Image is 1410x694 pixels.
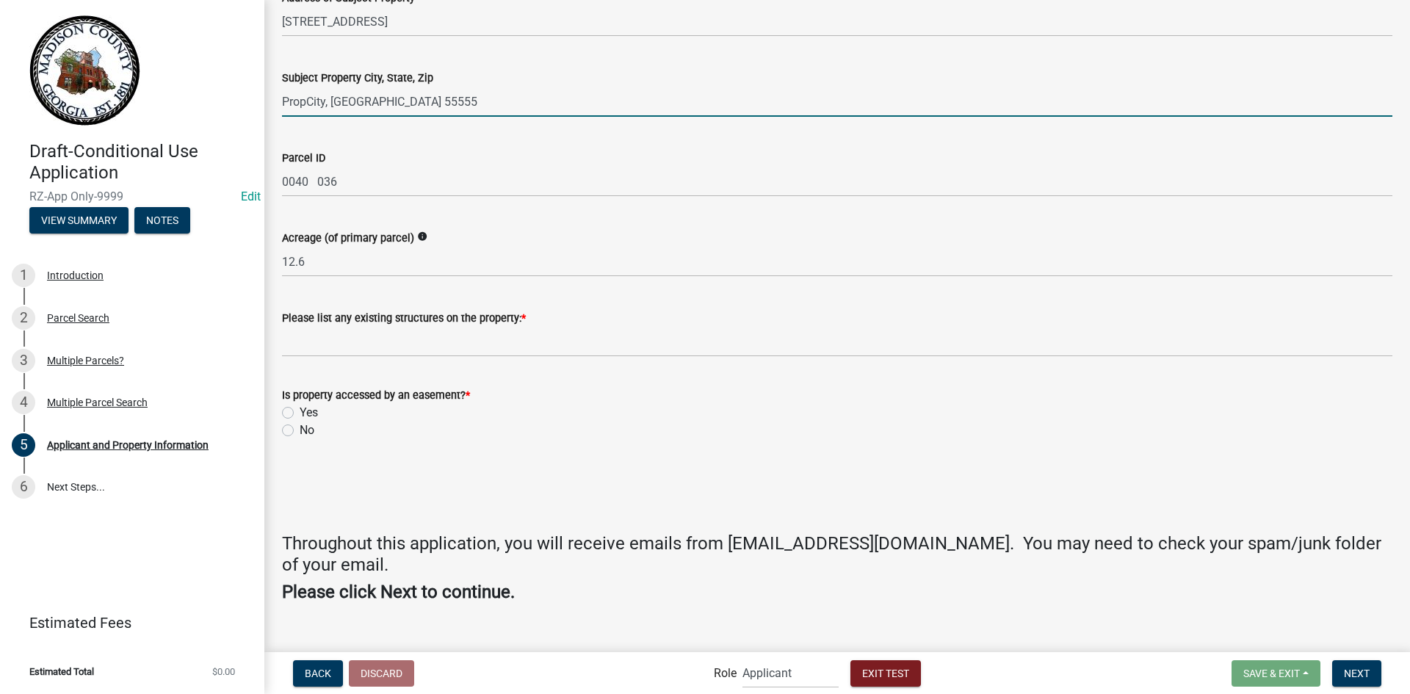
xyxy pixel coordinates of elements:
[12,608,241,637] a: Estimated Fees
[12,433,35,457] div: 5
[29,667,94,676] span: Estimated Total
[850,660,921,687] button: Exit Test
[417,231,427,242] i: info
[12,264,35,287] div: 1
[293,660,343,687] button: Back
[47,440,209,450] div: Applicant and Property Information
[1332,660,1381,687] button: Next
[300,404,318,422] label: Yes
[282,582,515,602] strong: Please click Next to continue.
[1243,667,1300,679] span: Save & Exit
[282,391,470,401] label: Is property accessed by an easement?
[12,349,35,372] div: 3
[29,15,140,126] img: Madison County, Georgia
[714,668,737,679] label: Role
[282,533,1392,576] h4: Throughout this application, you will receive emails from [EMAIL_ADDRESS][DOMAIN_NAME]. You may n...
[282,153,325,164] label: Parcel ID
[300,422,314,439] label: No
[29,141,253,184] h4: Draft-Conditional Use Application
[282,234,414,244] label: Acreage (of primary parcel)
[29,215,129,227] wm-modal-confirm: Summary
[47,313,109,323] div: Parcel Search
[1344,667,1370,679] span: Next
[134,207,190,234] button: Notes
[134,215,190,227] wm-modal-confirm: Notes
[47,270,104,281] div: Introduction
[1232,660,1320,687] button: Save & Exit
[29,207,129,234] button: View Summary
[12,306,35,330] div: 2
[305,667,331,679] span: Back
[282,314,526,324] label: Please list any existing structures on the property:
[349,660,414,687] button: Discard
[212,667,235,676] span: $0.00
[241,189,261,203] a: Edit
[12,391,35,414] div: 4
[47,397,148,408] div: Multiple Parcel Search
[282,73,433,84] label: Subject Property City, State, Zip
[862,667,909,679] span: Exit Test
[47,355,124,366] div: Multiple Parcels?
[12,475,35,499] div: 6
[241,189,261,203] wm-modal-confirm: Edit Application Number
[29,189,235,203] span: RZ-App Only-9999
